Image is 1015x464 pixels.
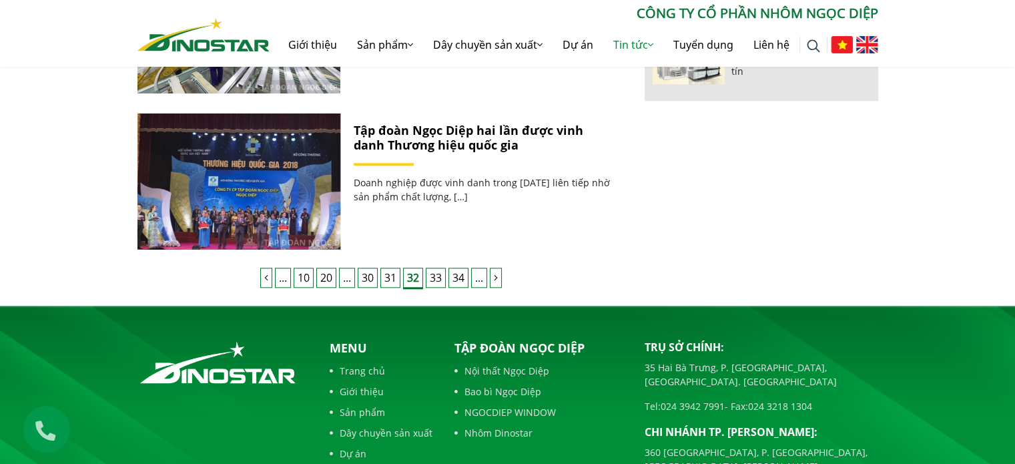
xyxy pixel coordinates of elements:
[454,339,625,357] p: Tập đoàn Ngọc Diệp
[603,23,663,66] a: Tin tức
[294,268,314,288] a: 10
[448,268,468,288] a: 34
[380,268,400,288] a: 31
[454,364,625,378] a: Nội thất Ngọc Diệp
[748,400,812,413] a: 024 3218 1304
[278,23,347,66] a: Giới thiệu
[454,405,625,419] a: NGOCDIEP WINDOW
[454,385,625,399] a: Bao bì Ngọc Diệp
[330,385,432,399] a: Giới thiệu
[663,23,743,66] a: Tuyển dụng
[743,23,799,66] a: Liên hệ
[645,339,878,355] p: Trụ sở chính:
[454,426,625,440] a: Nhôm Dinostar
[358,268,378,288] a: 30
[330,405,432,419] a: Sản phẩm
[831,36,853,53] img: Tiếng Việt
[354,176,611,204] p: Doanh nghiệp được vinh danh trong [DATE] liên tiếp nhờ sản phẩm chất lượng, […]
[137,339,298,386] img: logo_footer
[490,268,502,288] a: Trang sau
[270,3,878,23] p: CÔNG TY CỔ PHẦN NHÔM NGỌC DIỆP
[347,23,423,66] a: Sản phẩm
[661,400,725,413] a: 024 3942 7991
[339,268,355,288] span: ...
[330,339,432,357] p: Menu
[645,424,878,440] p: Chi nhánh TP. [PERSON_NAME]:
[275,268,291,288] span: ...
[137,113,340,250] img: Tập đoàn Ngọc Diệp hai lần được vinh danh Thương hiệu quốc gia
[260,268,272,288] a: Trang trước
[330,364,432,378] a: Trang chủ
[645,361,878,389] p: 35 Hai Bà Trưng, P. [GEOGRAPHIC_DATA], [GEOGRAPHIC_DATA]. [GEOGRAPHIC_DATA]
[330,447,432,461] a: Dự án
[330,426,432,440] a: Dây chuyền sản xuất
[426,268,446,288] a: 33
[553,23,603,66] a: Dự án
[807,39,820,53] img: search
[645,399,878,413] p: Tel: - Fax:
[471,268,487,288] span: ...
[856,36,878,53] img: English
[316,268,336,288] a: 20
[137,18,270,51] img: Nhôm Dinostar
[423,23,553,66] a: Dây chuyền sản xuất
[354,122,583,153] a: Tập đoàn Ngọc Diệp hai lần được vinh danh Thương hiệu quốc gia
[403,268,423,289] span: 32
